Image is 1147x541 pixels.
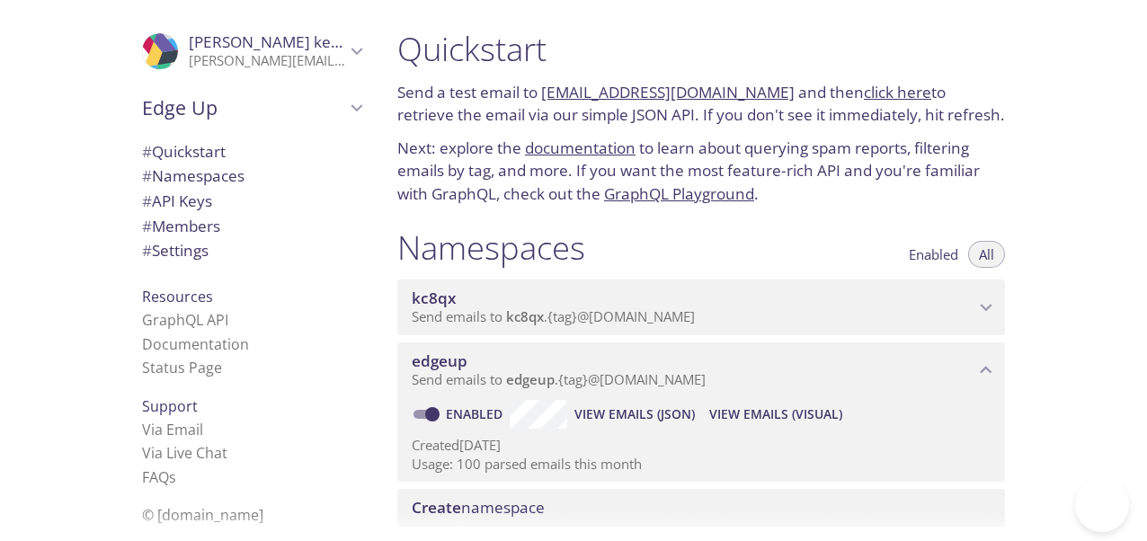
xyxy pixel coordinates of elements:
button: Enabled [898,241,969,268]
a: GraphQL Playground [604,183,754,204]
div: Edge Up [128,84,376,131]
div: edgeup namespace [397,342,1005,398]
span: View Emails (JSON) [574,404,695,425]
span: # [142,240,152,261]
div: Create namespace [397,489,1005,527]
span: edgeup [412,350,467,371]
div: Namespaces [128,164,376,189]
p: Usage: 100 parsed emails this month [412,455,991,474]
button: View Emails (Visual) [702,400,849,429]
a: [EMAIL_ADDRESS][DOMAIN_NAME] [541,82,795,102]
span: API Keys [142,191,212,211]
span: # [142,141,152,162]
p: Created [DATE] [412,436,991,455]
p: Send a test email to and then to retrieve the email via our simple JSON API. If you don't see it ... [397,81,1005,127]
span: # [142,191,152,211]
span: Send emails to . {tag} @[DOMAIN_NAME] [412,370,706,388]
span: kc8qx [412,288,456,308]
span: Namespaces [142,165,245,186]
span: Settings [142,240,209,261]
span: kc8qx [506,307,544,325]
div: Quickstart [128,139,376,164]
span: Quickstart [142,141,226,162]
a: documentation [525,137,636,158]
span: Resources [142,287,213,306]
span: namespace [412,497,545,518]
a: GraphQL API [142,310,228,330]
h1: Quickstart [397,29,1005,69]
button: All [968,241,1005,268]
a: FAQ [142,467,176,487]
div: Vinolin kethsiyal [128,22,376,81]
a: click here [864,82,931,102]
div: Team Settings [128,238,376,263]
div: API Keys [128,189,376,214]
span: Members [142,216,220,236]
div: Members [128,214,376,239]
a: Via Live Chat [142,443,227,463]
span: # [142,165,152,186]
span: # [142,216,152,236]
p: Next: explore the to learn about querying spam reports, filtering emails by tag, and more. If you... [397,137,1005,206]
a: Status Page [142,358,222,377]
div: kc8qx namespace [397,279,1005,335]
a: Enabled [443,405,510,422]
p: [PERSON_NAME][EMAIL_ADDRESS][DOMAIN_NAME] [189,52,345,70]
span: s [169,467,176,487]
button: View Emails (JSON) [567,400,702,429]
a: Via Email [142,420,203,439]
h1: Namespaces [397,227,585,268]
span: edgeup [506,370,555,388]
span: View Emails (Visual) [709,404,842,425]
span: Send emails to . {tag} @[DOMAIN_NAME] [412,307,695,325]
span: Edge Up [142,95,345,120]
span: © [DOMAIN_NAME] [142,505,263,525]
span: Support [142,396,198,416]
span: [PERSON_NAME] kethsiyal [189,31,378,52]
a: Documentation [142,334,249,354]
span: Create [412,497,461,518]
iframe: Help Scout Beacon - Open [1075,478,1129,532]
